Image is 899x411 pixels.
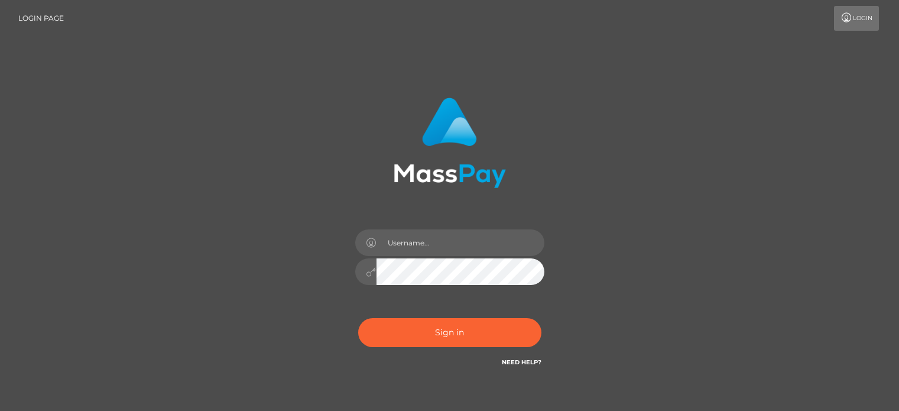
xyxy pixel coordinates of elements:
[18,6,64,31] a: Login Page
[834,6,879,31] a: Login
[377,229,544,256] input: Username...
[502,358,541,366] a: Need Help?
[358,318,541,347] button: Sign in
[394,98,506,188] img: MassPay Login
